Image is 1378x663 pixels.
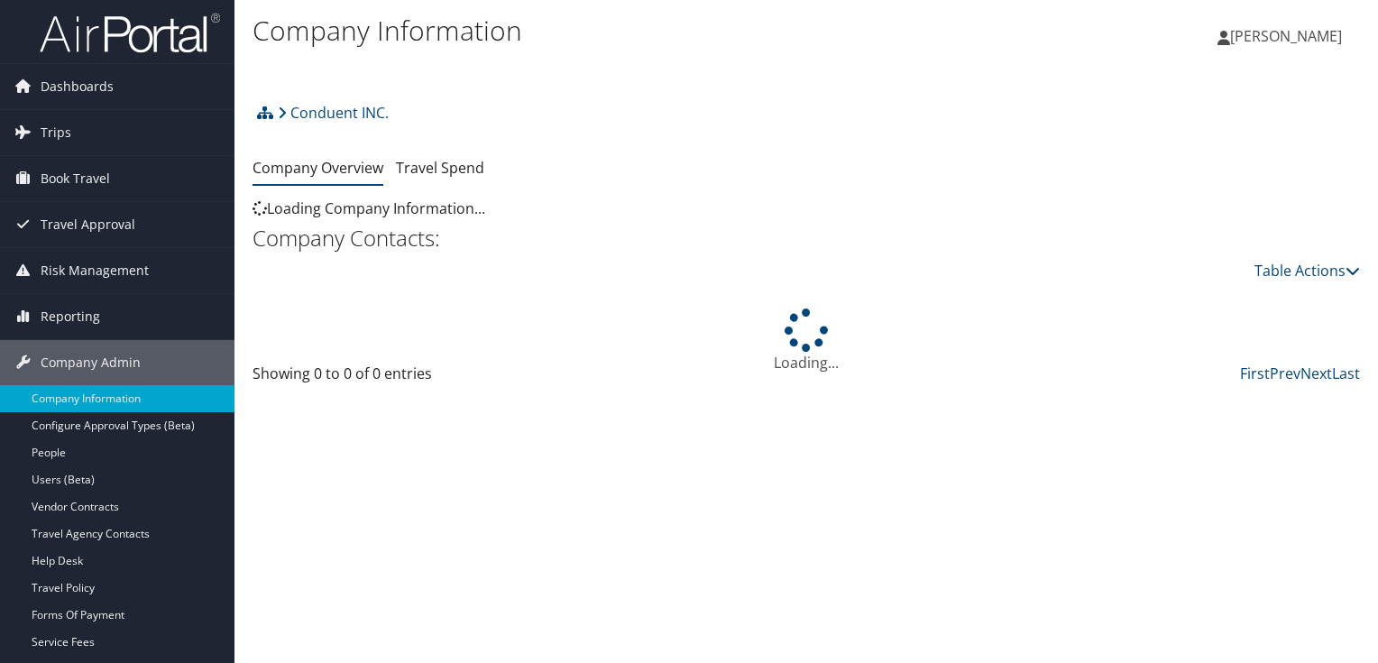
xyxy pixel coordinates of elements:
[396,158,484,178] a: Travel Spend
[41,202,135,247] span: Travel Approval
[41,294,100,339] span: Reporting
[41,248,149,293] span: Risk Management
[253,223,1360,253] h2: Company Contacts:
[1240,364,1270,383] a: First
[41,64,114,109] span: Dashboards
[253,198,485,218] span: Loading Company Information...
[253,12,991,50] h1: Company Information
[253,363,510,393] div: Showing 0 to 0 of 0 entries
[41,156,110,201] span: Book Travel
[1332,364,1360,383] a: Last
[278,95,389,131] a: Conduent INC.
[1254,261,1360,281] a: Table Actions
[253,308,1360,373] div: Loading...
[253,158,383,178] a: Company Overview
[40,12,220,54] img: airportal-logo.png
[1300,364,1332,383] a: Next
[1230,26,1342,46] span: [PERSON_NAME]
[41,340,141,385] span: Company Admin
[1270,364,1300,383] a: Prev
[41,110,71,155] span: Trips
[1217,9,1360,63] a: [PERSON_NAME]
